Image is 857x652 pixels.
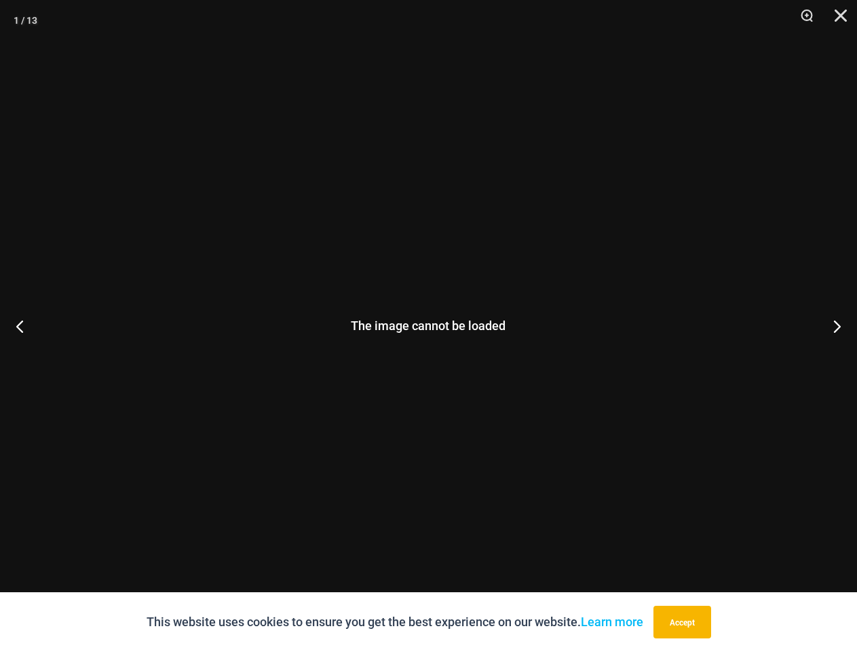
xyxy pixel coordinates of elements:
[806,292,857,360] button: Next
[581,615,643,629] a: Learn more
[351,320,506,332] div: The image cannot be loaded
[147,612,643,632] p: This website uses cookies to ensure you get the best experience on our website.
[653,606,711,638] button: Accept
[14,10,37,31] div: 1 / 13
